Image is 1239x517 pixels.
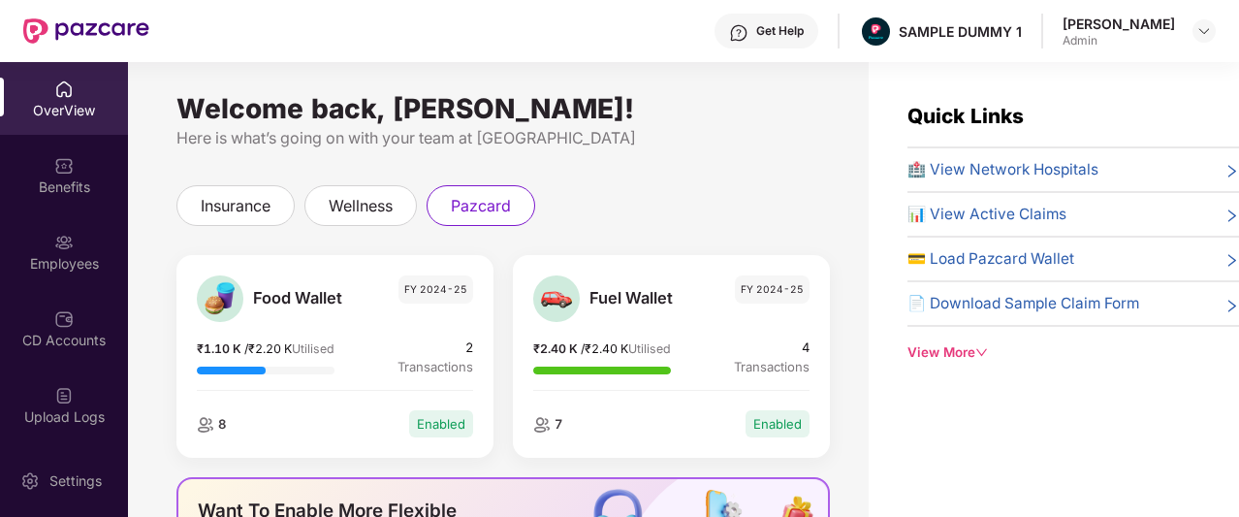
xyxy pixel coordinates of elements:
div: Welcome back, [PERSON_NAME]! [176,101,830,116]
div: Enabled [409,410,473,438]
span: Transactions [397,357,473,377]
div: Enabled [746,410,810,438]
span: 8 [214,416,226,432]
span: ₹2.40 K [533,341,581,356]
span: 🏥 View Network Hospitals [907,158,1098,181]
span: Transactions [734,357,810,377]
img: svg+xml;base64,PHN2ZyBpZD0iRHJvcGRvd24tMzJ4MzIiIHhtbG5zPSJodHRwOi8vd3d3LnczLm9yZy8yMDAwL3N2ZyIgd2... [1196,23,1212,39]
div: SAMPLE DUMMY 1 [899,22,1022,41]
div: Get Help [756,23,804,39]
img: Food Wallet [203,281,237,315]
img: svg+xml;base64,PHN2ZyBpZD0iVXBsb2FkX0xvZ3MiIGRhdGEtbmFtZT0iVXBsb2FkIExvZ3MiIHhtbG5zPSJodHRwOi8vd3... [54,386,74,405]
span: FY 2024-25 [735,275,810,304]
span: pazcard [451,194,511,218]
img: svg+xml;base64,PHN2ZyBpZD0iSG9tZSIgeG1sbnM9Imh0dHA6Ly93d3cudzMub3JnLzIwMDAvc3ZnIiB3aWR0aD0iMjAiIG... [54,80,74,99]
span: 4 [734,338,810,358]
span: Utilised [292,341,334,356]
div: View More [907,342,1239,363]
span: Fuel Wallet [589,286,711,311]
span: Food Wallet [253,286,374,311]
div: [PERSON_NAME] [1063,15,1175,33]
span: right [1224,207,1239,226]
span: Quick Links [907,104,1024,128]
img: New Pazcare Logo [23,18,149,44]
span: Utilised [628,341,671,356]
span: right [1224,296,1239,315]
div: Here is what’s going on with your team at [GEOGRAPHIC_DATA] [176,126,830,150]
img: svg+xml;base64,PHN2ZyBpZD0iU2V0dGluZy0yMHgyMCIgeG1sbnM9Imh0dHA6Ly93d3cudzMub3JnLzIwMDAvc3ZnIiB3aW... [20,471,40,491]
span: 📊 View Active Claims [907,203,1066,226]
div: Settings [44,471,108,491]
span: ₹1.10 K [197,341,244,356]
span: wellness [329,194,393,218]
span: 📄 Download Sample Claim Form [907,292,1139,315]
img: employeeIcon [197,417,214,433]
span: right [1224,251,1239,271]
img: Fuel Wallet [539,281,573,315]
span: / ₹2.20 K [244,341,292,356]
span: 7 [551,416,562,432]
span: 💳 Load Pazcard Wallet [907,247,1074,271]
img: svg+xml;base64,PHN2ZyBpZD0iRW1wbG95ZWVzIiB4bWxucz0iaHR0cDovL3d3dy53My5vcmcvMjAwMC9zdmciIHdpZHRoPS... [54,233,74,252]
img: svg+xml;base64,PHN2ZyBpZD0iQmVuZWZpdHMiIHhtbG5zPSJodHRwOi8vd3d3LnczLm9yZy8yMDAwL3N2ZyIgd2lkdGg9Ij... [54,156,74,176]
img: Pazcare_Alternative_logo-01-01.png [862,17,890,46]
span: insurance [201,194,270,218]
span: FY 2024-25 [398,275,473,304]
img: svg+xml;base64,PHN2ZyBpZD0iSGVscC0zMngzMiIgeG1sbnM9Imh0dHA6Ly93d3cudzMub3JnLzIwMDAvc3ZnIiB3aWR0aD... [729,23,748,43]
div: Admin [1063,33,1175,48]
span: down [975,346,988,359]
span: / ₹2.40 K [581,341,628,356]
img: svg+xml;base64,PHN2ZyBpZD0iQ0RfQWNjb3VudHMiIGRhdGEtbmFtZT0iQ0QgQWNjb3VudHMiIHhtbG5zPSJodHRwOi8vd3... [54,309,74,329]
span: right [1224,162,1239,181]
span: 2 [397,338,473,358]
img: employeeIcon [533,417,551,433]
